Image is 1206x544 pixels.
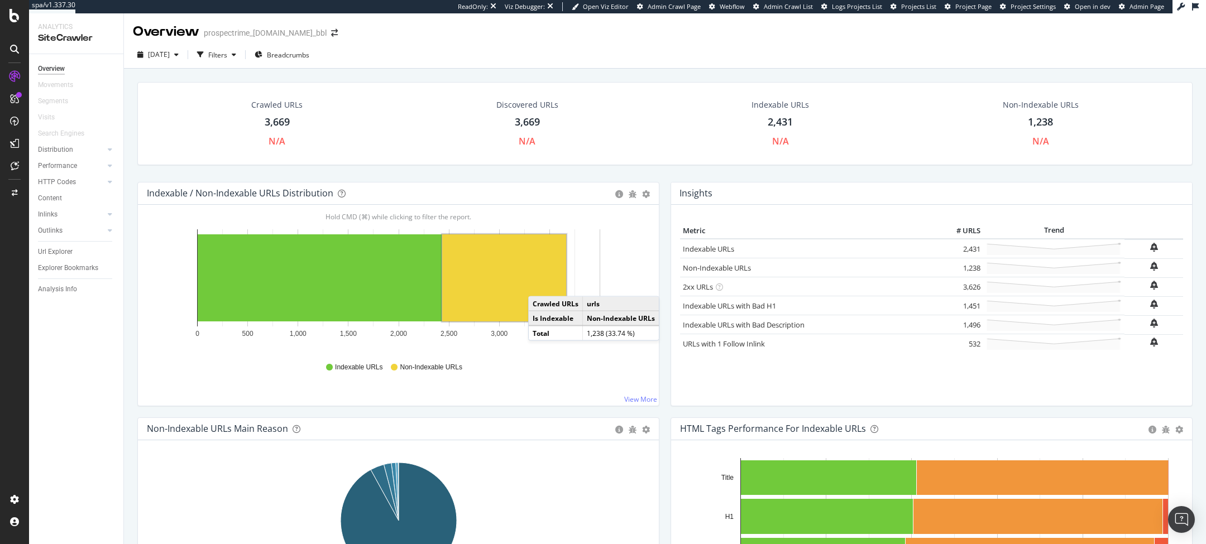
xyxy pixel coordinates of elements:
div: arrow-right-arrow-left [331,29,338,37]
div: N/A [269,135,285,148]
a: View More [624,394,657,404]
td: Total [529,326,583,340]
td: Non-Indexable URLs [583,311,659,326]
td: urls [583,296,659,311]
text: 1,000 [290,330,307,338]
div: Overview [38,63,65,75]
a: Overview [38,63,116,75]
div: N/A [772,135,789,148]
td: 532 [939,334,983,353]
div: N/A [1032,135,1049,148]
div: HTML Tags Performance for Indexable URLs [680,423,866,434]
div: 2,431 [768,115,793,129]
a: Outlinks [38,225,104,237]
a: Admin Page [1119,2,1164,11]
span: Project Page [955,2,992,11]
span: Breadcrumbs [267,50,309,60]
td: 1,238 (33.74 %) [583,326,659,340]
button: [DATE] [133,46,183,64]
div: Performance [38,160,77,172]
text: 0 [195,330,199,338]
a: Movements [38,79,84,91]
div: bug [1162,426,1170,434]
a: Open in dev [1064,2,1111,11]
div: bug [629,426,636,434]
div: SiteCrawler [38,32,114,45]
a: Distribution [38,144,104,156]
div: circle-info [1148,426,1156,434]
button: Filters [193,46,241,64]
div: Distribution [38,144,73,156]
div: Viz Debugger: [505,2,545,11]
td: 1,451 [939,296,983,315]
div: Filters [208,50,227,60]
span: Open Viz Editor [583,2,629,11]
td: Is Indexable [529,311,583,326]
div: Outlinks [38,225,63,237]
div: gear [642,426,650,434]
text: Title [721,474,734,482]
td: 1,496 [939,315,983,334]
a: Indexable URLs [683,244,734,254]
div: prospectrime_[DOMAIN_NAME]_bbl [204,27,327,38]
div: Content [38,192,62,204]
button: Breadcrumbs [250,46,314,64]
div: Overview [133,22,199,41]
a: Projects List [891,2,936,11]
a: Non-Indexable URLs [683,263,751,273]
div: gear [642,190,650,198]
div: gear [1175,426,1183,434]
div: HTTP Codes [38,176,76,188]
div: 3,669 [515,115,540,129]
div: Search Engines [38,128,84,139]
div: ReadOnly: [458,2,488,11]
span: Logs Projects List [832,2,882,11]
div: bell-plus [1150,281,1158,290]
div: 1,238 [1028,115,1053,129]
a: Analysis Info [38,283,116,295]
a: Visits [38,112,66,123]
a: Project Settings [1000,2,1056,11]
span: Open in dev [1075,2,1111,11]
th: Trend [983,223,1124,239]
text: 2,000 [390,330,407,338]
th: Metric [680,223,939,239]
a: Indexable URLs with Bad H1 [683,301,776,311]
text: H1 [725,513,734,521]
a: Indexable URLs with Bad Description [683,320,805,330]
div: Explorer Bookmarks [38,262,98,274]
div: bell-plus [1150,262,1158,271]
span: Webflow [720,2,745,11]
a: URLs with 1 Follow Inlink [683,339,765,349]
a: Performance [38,160,104,172]
span: Admin Crawl Page [648,2,701,11]
div: bell-plus [1150,243,1158,252]
span: Non-Indexable URLs [400,363,462,372]
div: Crawled URLs [251,99,303,110]
a: Open Viz Editor [572,2,629,11]
a: Admin Crawl Page [637,2,701,11]
a: Admin Crawl List [753,2,813,11]
div: Discovered URLs [496,99,558,110]
div: Analytics [38,22,114,32]
div: Non-Indexable URLs Main Reason [147,423,288,434]
text: 2,500 [441,330,457,338]
td: 3,626 [939,277,983,296]
a: Project Page [945,2,992,11]
a: Explorer Bookmarks [38,262,116,274]
span: 2025 Sep. 8th [148,50,170,59]
a: Content [38,192,116,204]
text: 500 [242,330,253,338]
div: Indexable / Non-Indexable URLs Distribution [147,187,333,199]
div: Movements [38,79,73,91]
a: Logs Projects List [821,2,882,11]
svg: A chart. [147,223,650,352]
div: bug [629,190,636,198]
div: bell-plus [1150,338,1158,346]
a: Segments [38,95,79,107]
div: 3,669 [265,115,290,129]
div: Url Explorer [38,246,73,258]
td: 2,431 [939,239,983,258]
h4: Insights [679,186,712,201]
